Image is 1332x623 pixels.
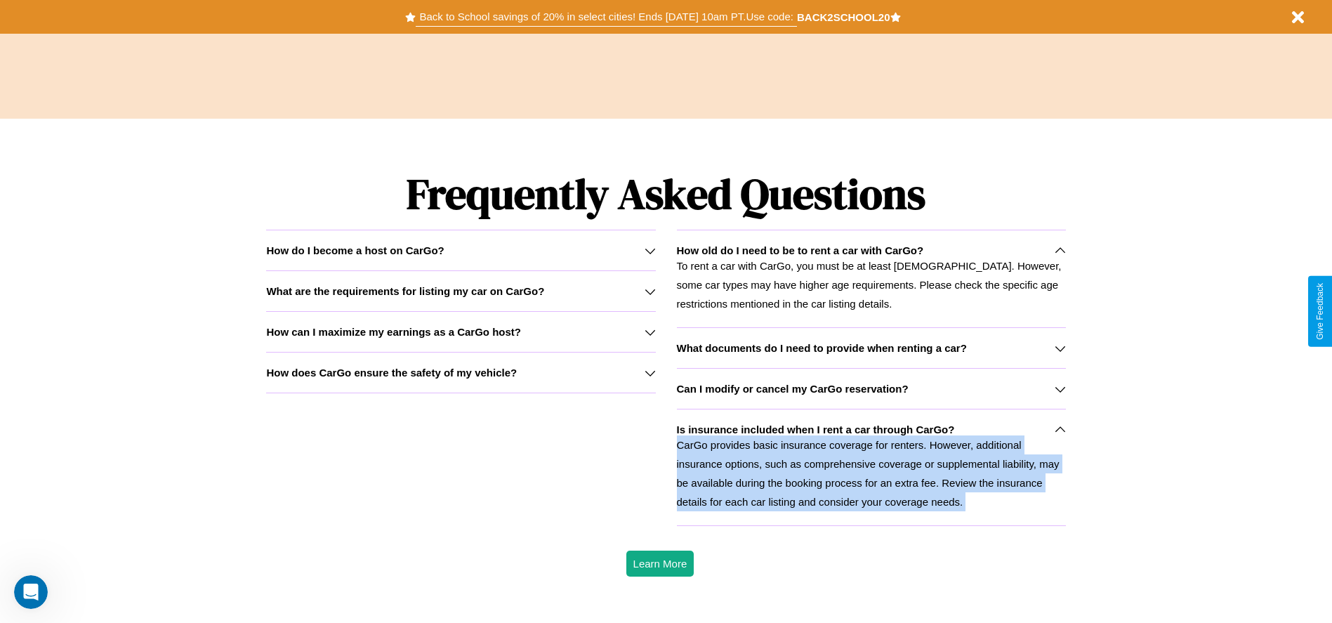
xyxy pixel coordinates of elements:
h3: What are the requirements for listing my car on CarGo? [266,285,544,297]
b: BACK2SCHOOL20 [797,11,890,23]
button: Back to School savings of 20% in select cities! Ends [DATE] 10am PT.Use code: [416,7,796,27]
div: Give Feedback [1315,283,1325,340]
p: CarGo provides basic insurance coverage for renters. However, additional insurance options, such ... [677,435,1066,511]
h3: How can I maximize my earnings as a CarGo host? [266,326,521,338]
h3: Can I modify or cancel my CarGo reservation? [677,383,909,395]
h1: Frequently Asked Questions [266,158,1065,230]
button: Learn More [626,551,694,577]
h3: What documents do I need to provide when renting a car? [677,342,967,354]
h3: How old do I need to be to rent a car with CarGo? [677,244,924,256]
iframe: Intercom live chat [14,575,48,609]
h3: Is insurance included when I rent a car through CarGo? [677,424,955,435]
h3: How do I become a host on CarGo? [266,244,444,256]
h3: How does CarGo ensure the safety of my vehicle? [266,367,517,379]
p: To rent a car with CarGo, you must be at least [DEMOGRAPHIC_DATA]. However, some car types may ha... [677,256,1066,313]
